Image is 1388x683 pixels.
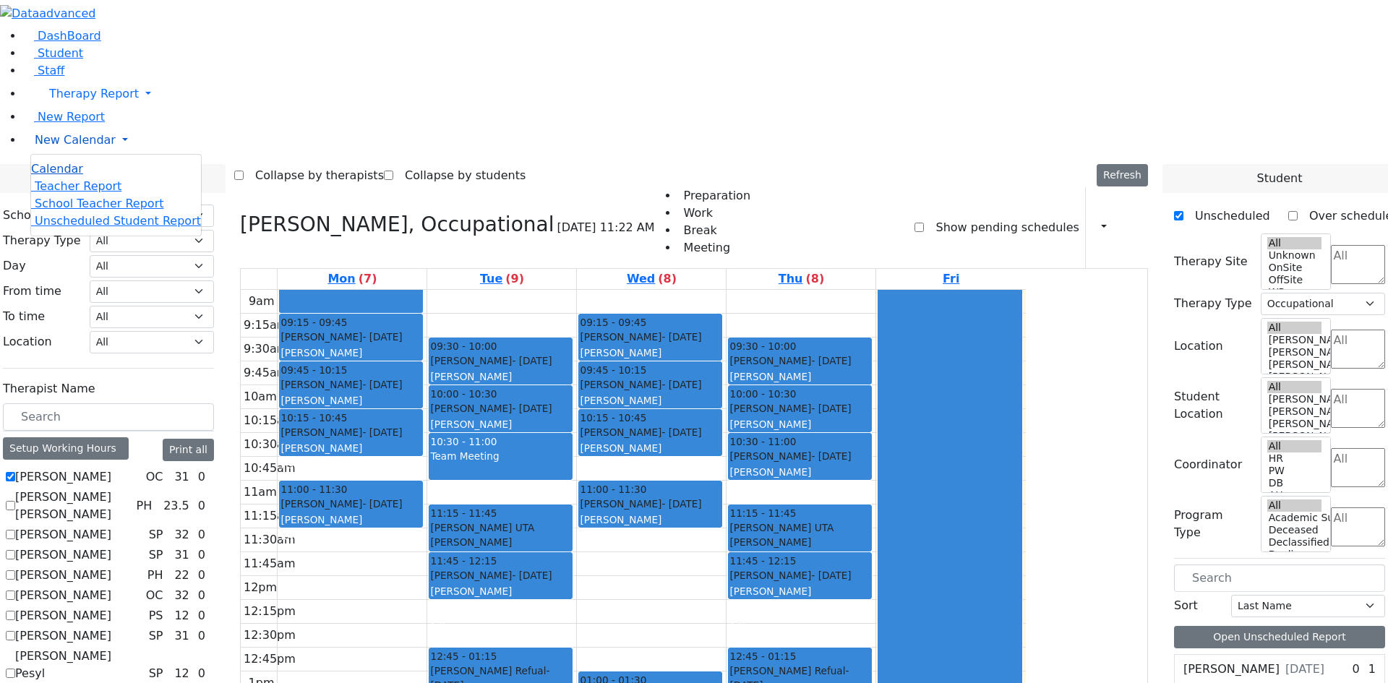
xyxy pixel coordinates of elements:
div: [PERSON_NAME] [280,330,421,344]
div: OC [140,468,169,486]
span: School Teacher Report [35,197,163,210]
div: Delete [1139,216,1148,239]
div: ק"ג [430,614,571,629]
label: [PERSON_NAME] [1183,661,1280,678]
div: [PERSON_NAME] [280,345,421,360]
div: SP [143,526,169,544]
div: [PERSON_NAME] [580,345,721,360]
div: 10:45am [241,460,299,477]
a: Unscheduled Student Report [31,214,201,228]
label: Location [1174,338,1223,355]
div: [PERSON_NAME] [280,512,421,527]
span: 09:45 - 10:15 [280,363,347,377]
div: PH [130,497,158,515]
div: [PERSON_NAME] [729,584,870,598]
a: Calendar [31,160,83,178]
div: 0 [195,546,208,564]
option: OffSite [1267,274,1322,286]
a: New Calendar [23,126,1388,155]
span: [PERSON_NAME] UTA [729,520,834,535]
option: AH [1267,489,1322,502]
div: [PERSON_NAME] [430,401,571,416]
div: 9:15am [241,317,291,334]
label: Collapse by therapists [244,164,384,187]
textarea: Search [1331,389,1385,428]
div: 12 [171,607,192,624]
div: [PERSON_NAME] [729,449,870,463]
option: All [1267,440,1322,452]
div: 9:30am [241,340,291,358]
label: From time [3,283,61,300]
div: Hs-B [280,458,421,472]
span: [DATE] [1285,661,1324,678]
div: PS [143,607,169,624]
option: Declassified [1267,536,1322,549]
div: K4-19 [580,529,721,544]
span: - [DATE] [362,331,402,343]
div: [PERSON_NAME] [580,425,721,439]
div: 23.5 [160,497,192,515]
option: Unknown [1267,249,1322,262]
option: OnSite [1267,262,1322,274]
span: Student [38,46,83,60]
textarea: Search [1331,245,1385,284]
div: Report [1113,215,1121,240]
span: 09:30 - 10:00 [430,339,497,353]
span: [DATE] 11:22 AM [557,219,654,236]
div: 12:15pm [241,603,299,620]
label: Therapy Type [1174,295,1252,312]
div: OC [140,587,169,604]
div: [PERSON_NAME] [729,369,870,384]
span: 10:30 - 11:00 [430,436,497,447]
label: Coordinator [1174,456,1242,473]
span: Unscheduled Student Report [35,214,201,228]
div: SP [143,665,169,682]
div: Setup Working Hours [3,437,129,460]
span: 11:15 - 11:45 [430,506,497,520]
div: K4-19 [280,529,421,544]
div: 0 [195,526,208,544]
option: [PERSON_NAME] 5 [1267,393,1322,405]
span: 10:00 - 10:30 [729,387,796,401]
option: WP [1267,286,1322,298]
label: Sort [1174,597,1198,614]
span: - [DATE] [661,379,701,390]
label: Collapse by students [393,164,526,187]
a: DashBoard [23,29,101,43]
span: - [DATE] [512,355,552,366]
div: 11:45am [241,555,299,572]
div: [PERSON_NAME] [430,369,571,384]
option: All [1267,381,1322,393]
div: [PERSON_NAME] [729,598,870,613]
option: [PERSON_NAME] 3 [1267,418,1322,430]
label: To time [3,308,45,325]
span: 12:45 - 01:15 [729,649,796,663]
div: 0 [195,497,208,515]
li: Work [678,205,750,222]
div: Hs-B [580,458,721,472]
label: [PERSON_NAME] [15,526,111,544]
div: 0 [195,607,208,624]
option: Academic Support [1267,512,1322,524]
label: School Years [3,207,75,224]
div: 31 [171,468,192,486]
div: 12pm [241,579,280,596]
div: SP [143,546,169,564]
div: 31 [171,546,192,564]
span: 10:15 - 10:45 [280,411,347,425]
div: Team Meeting [430,449,571,463]
div: [PERSON_NAME] [580,441,721,455]
span: Student [1256,170,1302,187]
label: (8) [805,270,824,288]
option: [PERSON_NAME] 2 [1267,371,1322,383]
option: [PERSON_NAME] 4 [1267,346,1322,358]
span: [PERSON_NAME] UTA [430,520,534,535]
div: [PERSON_NAME] ([PERSON_NAME]) [729,535,870,564]
label: [PERSON_NAME] [PERSON_NAME] [15,489,130,523]
div: 12:30pm [241,627,299,644]
div: 0 [195,627,208,645]
span: - [DATE] [512,403,552,414]
label: [PERSON_NAME] [15,546,111,564]
span: 10:15 - 10:45 [580,411,646,425]
label: [PERSON_NAME] [15,567,111,584]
